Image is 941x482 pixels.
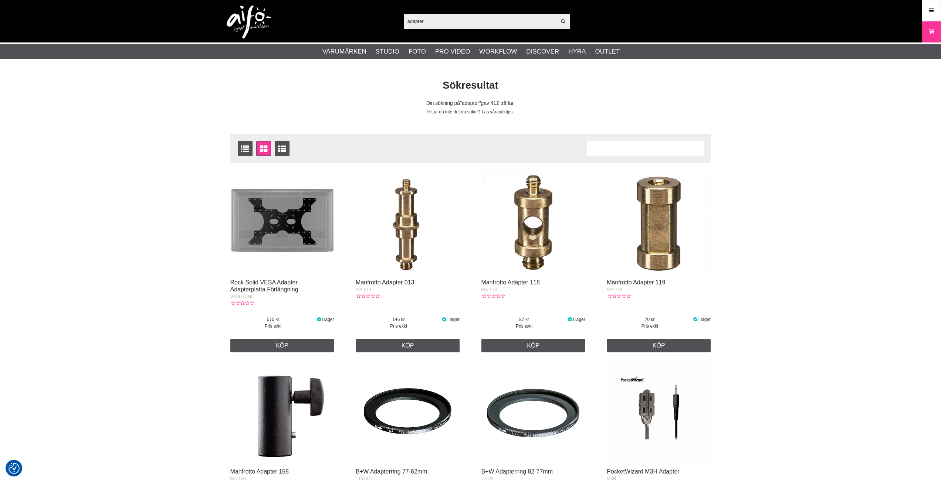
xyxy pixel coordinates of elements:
[441,317,447,322] i: I lager
[322,47,366,57] a: Varumärken
[481,293,505,300] div: Kundbetyg: 0
[322,317,334,322] span: I lager
[607,171,711,274] img: Manfrotto Adapter 119
[356,339,460,352] a: Köp
[316,317,322,322] i: I lager
[230,476,246,481] span: MA-158
[481,360,585,464] img: B+W Adapterring 82-77mm
[230,323,316,329] span: Pris exkl
[693,317,698,322] i: I lager
[356,360,460,464] img: B+W Adapterring 77-62mm
[698,317,711,322] span: I lager
[230,294,254,299] span: VADPTUNL
[607,468,680,475] a: PocketWizard M3H Adapter
[481,323,567,329] span: Pris exkl
[356,468,427,475] a: B+W Adapterring 77-62mm
[225,78,717,93] h1: Sökresultat
[404,16,556,27] input: Sök produkter ...
[230,279,298,293] a: Rock Solid VESA Adapter Adapterplatta Förlängning
[607,476,616,481] span: M3H
[9,462,20,475] button: Samtyckesinställningar
[447,317,460,322] span: I lager
[356,287,371,292] span: MA-013
[230,339,334,352] a: Köp
[481,287,497,292] span: MA-118
[356,279,414,286] a: Manfrotto Adapter 013
[427,109,498,114] span: Hittar du inte det du söker? Läs våra
[526,47,559,57] a: Discover
[238,141,253,156] a: Listvisning
[481,279,540,286] a: Manfrotto Adapter 118
[481,171,585,274] img: Manfrotto Adapter 118
[376,47,399,57] a: Studio
[227,6,271,39] img: logo.png
[573,317,585,322] span: I lager
[479,47,517,57] a: Workflow
[607,279,665,286] a: Manfrotto Adapter 119
[409,47,426,57] a: Foto
[356,316,441,323] span: 146
[230,468,289,475] a: Manfrotto Adapter 158
[230,360,334,464] img: Manfrotto Adapter 158
[512,109,514,114] span: .
[607,293,630,300] div: Kundbetyg: 0
[435,47,470,57] a: Pro Video
[607,323,693,329] span: Pris exkl
[275,141,290,156] a: Utökad listvisning
[256,141,271,156] a: Fönstervisning
[595,47,620,57] a: Outlet
[426,100,515,106] span: Din sökning på gav 412 träffar.
[9,463,20,474] img: Revisit consent button
[481,316,567,323] span: 87
[230,300,254,307] div: Kundbetyg: 0
[356,476,373,481] span: 1102877
[607,287,622,292] span: MA-119
[499,109,512,114] a: söktips
[567,317,573,322] i: I lager
[356,171,460,274] img: Manfrotto Adapter 013
[230,316,316,323] span: 575
[460,100,481,106] span: adapter
[356,323,441,329] span: Pris exkl
[481,476,494,481] span: 27526
[230,171,334,274] img: Rock Solid VESA Adapter Adapterplatta Förlängning
[481,468,553,475] a: B+W Adapterring 82-77mm
[607,316,693,323] span: 70
[356,293,379,300] div: Kundbetyg: 0
[607,339,711,352] a: Köp
[607,360,711,464] img: PocketWizard M3H Adapter
[568,47,586,57] a: Hyra
[481,339,585,352] a: Köp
